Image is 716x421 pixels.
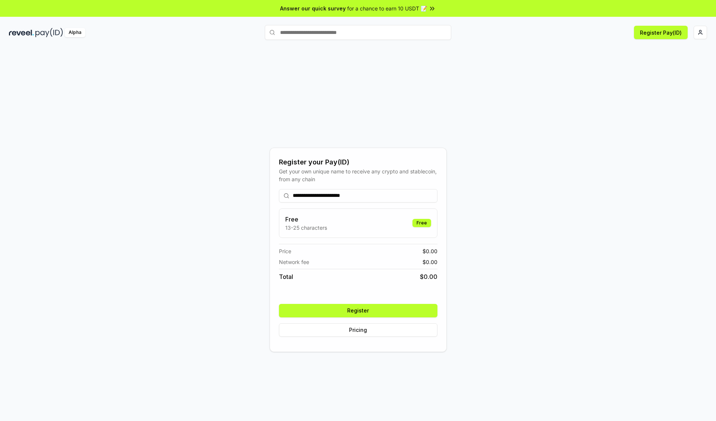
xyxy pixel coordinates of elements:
[279,272,293,281] span: Total
[285,215,327,224] h3: Free
[65,28,85,37] div: Alpha
[279,167,437,183] div: Get your own unique name to receive any crypto and stablecoin, from any chain
[634,26,688,39] button: Register Pay(ID)
[280,4,346,12] span: Answer our quick survey
[412,219,431,227] div: Free
[420,272,437,281] span: $ 0.00
[279,304,437,317] button: Register
[423,258,437,266] span: $ 0.00
[279,258,309,266] span: Network fee
[347,4,427,12] span: for a chance to earn 10 USDT 📝
[279,323,437,337] button: Pricing
[279,157,437,167] div: Register your Pay(ID)
[285,224,327,232] p: 13-25 characters
[423,247,437,255] span: $ 0.00
[35,28,63,37] img: pay_id
[279,247,291,255] span: Price
[9,28,34,37] img: reveel_dark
